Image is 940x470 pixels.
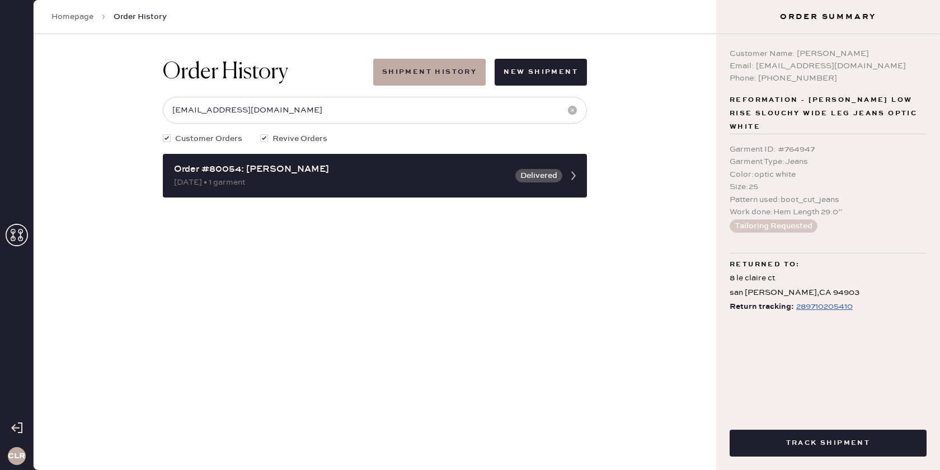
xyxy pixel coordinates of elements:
div: 8 le claire ct san [PERSON_NAME] , CA 94903 [730,271,927,299]
div: Order #80054: [PERSON_NAME] [174,163,509,176]
span: Customer Orders [175,133,242,145]
div: Color : optic white [730,168,927,181]
span: Reformation - [PERSON_NAME] Low Rise Slouchy Wide Leg Jeans optic white [730,93,927,134]
button: Track Shipment [730,430,927,457]
button: Shipment History [373,59,486,86]
button: Tailoring Requested [730,219,817,233]
span: Revive Orders [272,133,327,145]
div: Garment Type : Jeans [730,156,927,168]
div: https://www.fedex.com/apps/fedextrack/?tracknumbers=289710205410&cntry_code=US [796,300,853,313]
div: [DATE] • 1 garment [174,176,509,189]
input: Search by order number, customer name, email or phone number [163,97,587,124]
h3: CLR [8,452,25,460]
div: Customer Name: [PERSON_NAME] [730,48,927,60]
a: 289710205410 [794,300,853,314]
div: Size : 25 [730,181,927,193]
div: Phone: [PHONE_NUMBER] [730,72,927,84]
div: Work done : Hem Length 29.0” [730,206,927,218]
div: Pattern used : boot_cut_jeans [730,194,927,206]
span: Order History [114,11,167,22]
button: New Shipment [495,59,587,86]
iframe: Front Chat [887,420,935,468]
button: Delivered [515,169,562,182]
div: Garment ID : # 764947 [730,143,927,156]
div: Email: [EMAIL_ADDRESS][DOMAIN_NAME] [730,60,927,72]
span: Returned to: [730,258,800,271]
h3: Order Summary [716,11,940,22]
a: Track Shipment [730,437,927,448]
a: Homepage [51,11,93,22]
h1: Order History [163,59,288,86]
span: Return tracking: [730,300,794,314]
